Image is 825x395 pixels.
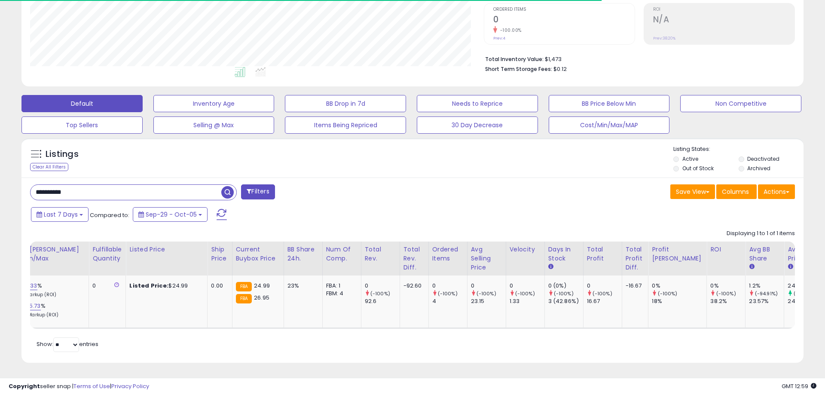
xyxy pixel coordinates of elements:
div: -16.67 [626,282,642,290]
small: (-94.91%) [755,290,778,297]
div: 38.2% [710,297,745,305]
button: Default [21,95,143,112]
h2: 0 [493,15,635,26]
button: Non Competitive [680,95,801,112]
button: Last 7 Days [31,207,89,222]
div: Total Rev. [365,245,396,263]
button: Actions [758,184,795,199]
div: % [11,282,82,298]
a: 10.33 [24,282,37,290]
div: FBM: 4 [326,290,354,297]
small: Avg BB Share. [749,263,754,271]
span: Columns [722,187,749,196]
button: Needs to Reprice [417,95,538,112]
h5: Listings [46,148,79,160]
div: Velocity [510,245,541,254]
div: 18% [652,297,706,305]
div: 0 (0%) [548,282,583,290]
div: Ship Price [211,245,228,263]
div: Listed Price [129,245,204,254]
b: Listed Price: [129,282,168,290]
div: 23% [287,282,316,290]
b: Total Inventory Value: [485,55,544,63]
small: Avg Win Price. [788,263,793,271]
span: $0.12 [553,65,567,73]
small: FBA [236,294,252,303]
small: (-100%) [515,290,535,297]
label: Out of Stock [682,165,714,172]
div: 0 [365,282,400,290]
b: Short Term Storage Fees: [485,65,552,73]
li: $1,473 [485,53,788,64]
h2: N/A [653,15,794,26]
button: Filters [241,184,275,199]
div: 3 (42.86%) [548,297,583,305]
button: Items Being Repriced [285,116,406,134]
small: (-100%) [593,290,612,297]
div: Avg BB Share [749,245,780,263]
span: 2025-10-13 12:59 GMT [782,382,816,390]
button: BB Drop in 7d [285,95,406,112]
button: Cost/Min/Max/MAP [549,116,670,134]
button: Sep-29 - Oct-05 [133,207,208,222]
div: FBA: 1 [326,282,354,290]
div: Total Profit [587,245,618,263]
div: Ordered Items [432,245,464,263]
div: Total Rev. Diff. [403,245,425,272]
a: Privacy Policy [111,382,149,390]
div: Fulfillable Quantity [92,245,122,263]
span: Sep-29 - Oct-05 [146,210,197,219]
small: (-100%) [370,290,390,297]
button: BB Price Below Min [549,95,670,112]
div: 1.33 [510,297,544,305]
div: Displaying 1 to 1 of 1 items [727,230,795,238]
a: Terms of Use [73,382,110,390]
div: 0 [587,282,622,290]
div: 0 [432,282,467,290]
div: BB Share 24h. [287,245,319,263]
small: FBA [236,282,252,291]
span: Ordered Items [493,7,635,12]
small: (3.82%) [794,290,812,297]
div: Clear All Filters [30,163,68,171]
small: (-100%) [716,290,736,297]
small: (-100%) [658,290,678,297]
label: Deactivated [747,155,779,162]
div: Total Profit Diff. [626,245,645,272]
small: (-100%) [477,290,496,297]
div: 23.15 [471,297,506,305]
small: Days In Stock. [548,263,553,271]
div: Num of Comp. [326,245,357,263]
p: 58.94% Markup (ROI) [11,312,82,318]
button: 30 Day Decrease [417,116,538,134]
div: 1.2% [749,282,784,290]
div: seller snap | | [9,383,149,391]
div: 4 [432,297,467,305]
span: 24.99 [254,282,270,290]
button: Selling @ Max [153,116,275,134]
strong: Copyright [9,382,40,390]
div: $24.99 [129,282,201,290]
div: Current Buybox Price [236,245,280,263]
div: ROI [710,245,742,254]
div: 24.99 [788,282,822,290]
div: Profit [PERSON_NAME] [652,245,703,263]
button: Top Sellers [21,116,143,134]
div: Profit [PERSON_NAME] on Min/Max [11,245,85,263]
small: (-100%) [554,290,574,297]
div: 16.67 [587,297,622,305]
div: 92.6 [365,297,400,305]
div: 0.00 [211,282,225,290]
div: 0 [471,282,506,290]
span: Show: entries [37,340,98,348]
p: Listing States: [673,145,803,153]
div: 24.07 [788,297,822,305]
a: 25.73 [26,302,41,310]
div: Avg Win Price [788,245,819,263]
button: Save View [670,184,715,199]
span: Last 7 Days [44,210,78,219]
button: Columns [716,184,757,199]
label: Archived [747,165,770,172]
div: 0 [92,282,119,290]
div: 0% [710,282,745,290]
